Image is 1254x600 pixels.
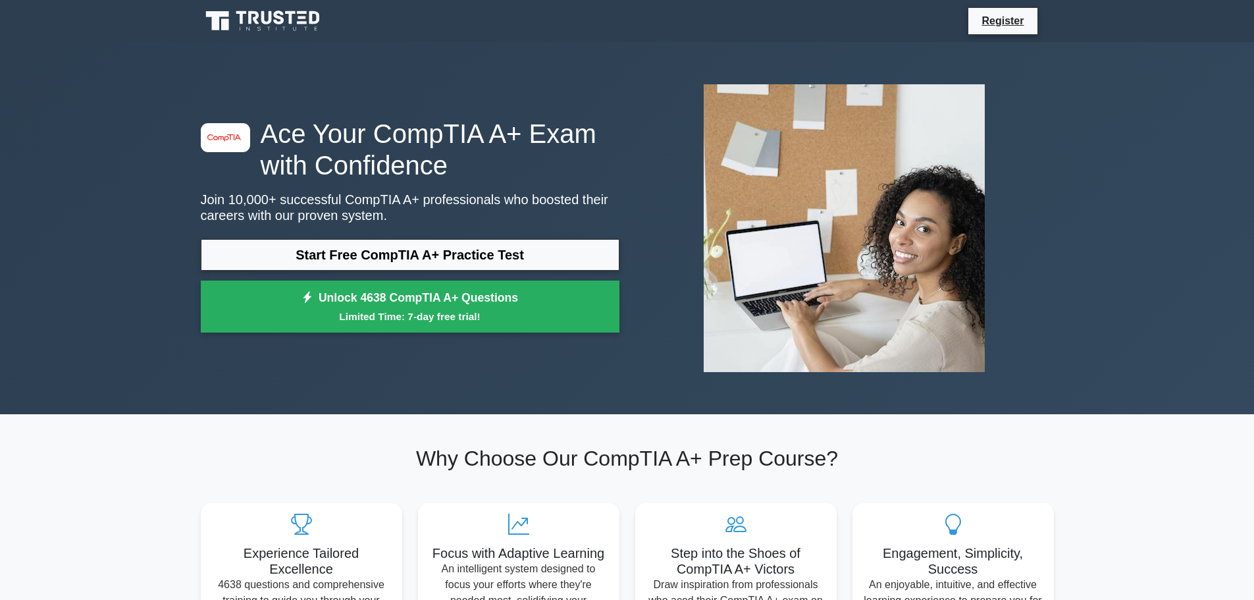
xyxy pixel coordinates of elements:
[201,239,619,271] a: Start Free CompTIA A+ Practice Test
[201,446,1054,471] h2: Why Choose Our CompTIA A+ Prep Course?
[974,13,1032,29] a: Register
[646,545,826,577] h5: Step into the Shoes of CompTIA A+ Victors
[217,309,603,324] small: Limited Time: 7-day free trial!
[211,545,392,577] h5: Experience Tailored Excellence
[201,281,619,333] a: Unlock 4638 CompTIA A+ QuestionsLimited Time: 7-day free trial!
[201,118,619,181] h1: Ace Your CompTIA A+ Exam with Confidence
[201,192,619,223] p: Join 10,000+ successful CompTIA A+ professionals who boosted their careers with our proven system.
[863,545,1043,577] h5: Engagement, Simplicity, Success
[429,545,609,561] h5: Focus with Adaptive Learning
